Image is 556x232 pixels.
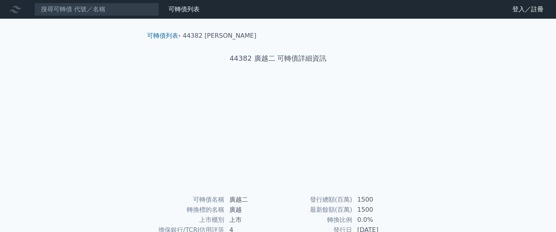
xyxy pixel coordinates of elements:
[168,5,200,13] a: 可轉債列表
[278,195,352,205] td: 發行總額(百萬)
[150,205,225,215] td: 轉換標的名稱
[352,205,406,215] td: 1500
[278,215,352,225] td: 轉換比例
[183,31,257,40] li: 44382 [PERSON_NAME]
[352,215,406,225] td: 0.0%
[352,195,406,205] td: 1500
[278,205,352,215] td: 最新餘額(百萬)
[225,215,278,225] td: 上市
[225,195,278,205] td: 廣越二
[141,53,415,64] h1: 44382 廣越二 可轉債詳細資訊
[150,195,225,205] td: 可轉債名稱
[147,31,181,40] li: ›
[147,32,178,39] a: 可轉債列表
[506,3,550,16] a: 登入／註冊
[150,215,225,225] td: 上市櫃別
[225,205,278,215] td: 廣越
[34,3,159,16] input: 搜尋可轉債 代號／名稱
